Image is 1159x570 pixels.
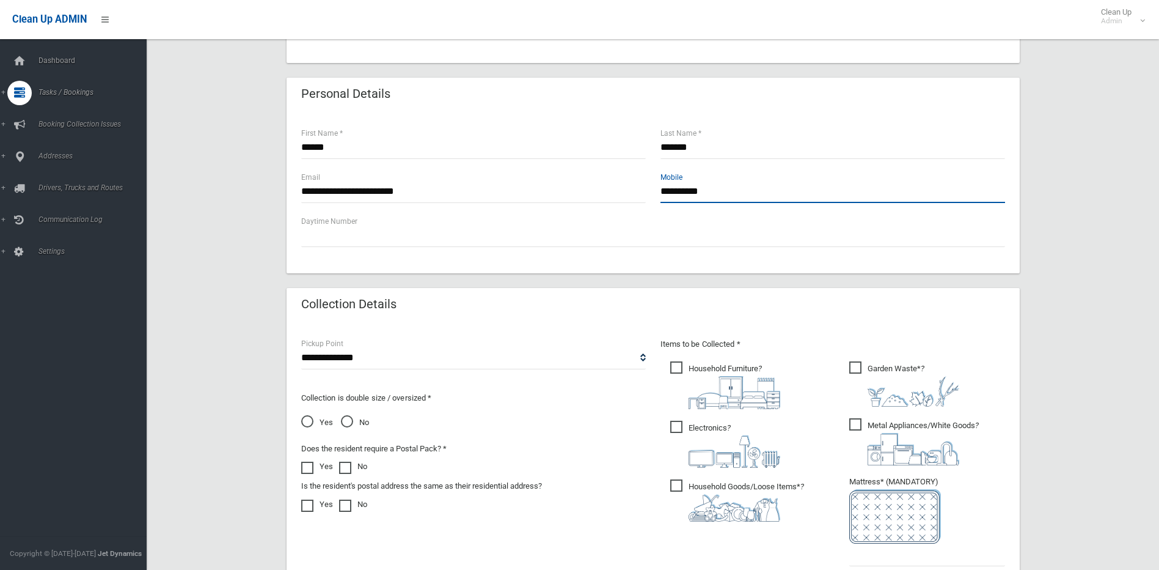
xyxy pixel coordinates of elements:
span: Drivers, Trucks and Routes [35,183,156,192]
span: Copyright © [DATE]-[DATE] [10,549,96,558]
span: Clean Up ADMIN [12,13,87,25]
label: No [339,497,367,512]
span: Tasks / Bookings [35,88,156,97]
img: aa9efdbe659d29b613fca23ba79d85cb.png [689,376,780,409]
span: Garden Waste* [849,361,959,407]
span: Household Goods/Loose Items* [670,479,804,522]
small: Admin [1101,17,1132,26]
strong: Jet Dynamics [98,549,142,558]
header: Personal Details [287,82,405,106]
span: Addresses [35,152,156,160]
i: ? [689,364,780,409]
span: Yes [301,415,333,430]
span: Electronics [670,421,780,468]
span: Booking Collection Issues [35,120,156,128]
span: No [341,415,369,430]
label: No [339,459,367,474]
p: Collection is double size / oversized * [301,391,646,405]
img: b13cc3517677393f34c0a387616ef184.png [689,494,780,522]
label: Is the resident's postal address the same as their residential address? [301,479,542,494]
span: Metal Appliances/White Goods [849,418,979,465]
i: ? [868,364,959,407]
label: Yes [301,497,333,512]
img: 36c1b0289cb1767239cdd3de9e694f19.png [868,433,959,465]
span: Settings [35,247,156,256]
img: 394712a680b73dbc3d2a6a3a7ffe5a07.png [689,435,780,468]
span: Communication Log [35,215,156,224]
i: ? [868,421,979,465]
label: Does the resident require a Postal Pack? * [301,442,447,456]
p: Items to be Collected * [660,337,1005,352]
img: e7408bece873d2c1783593a074e5cb2f.png [849,489,941,544]
header: Collection Details [287,292,411,316]
span: Mattress* (MANDATORY) [849,477,1005,544]
span: Dashboard [35,56,156,65]
label: Yes [301,459,333,474]
span: Household Furniture [670,361,780,409]
i: ? [689,423,780,468]
i: ? [689,482,804,522]
img: 4fd8a5c772b2c999c83690221e5242e0.png [868,376,959,407]
span: Clean Up [1095,7,1144,26]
